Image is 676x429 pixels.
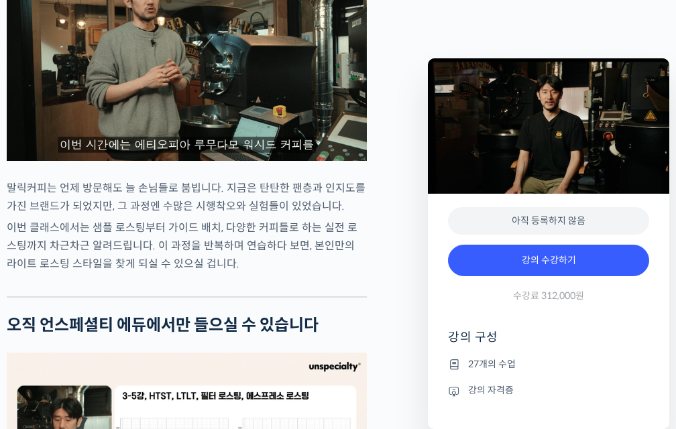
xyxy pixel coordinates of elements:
a: 설정 [173,318,258,351]
div: 아직 등록하지 않음 [448,207,649,235]
a: 대화 [89,318,173,351]
p: 말릭커피는 언제 방문해도 늘 손님들로 붐빕니다. 지금은 탄탄한 팬층과 인지도를 가진 브랜드가 되었지만, 그 과정엔 수많은 시행착오와 실험들이 있었습니다. [7,179,367,215]
span: 대화 [123,339,139,349]
h4: 강의 구성 [448,329,649,356]
a: 홈 [4,318,89,351]
span: 설정 [207,338,223,349]
li: 강의 자격증 [448,383,649,399]
strong: 오직 언스페셜티 에듀에서만 들으실 수 있습니다 [7,315,319,335]
li: 27개의 수업 [448,356,649,372]
a: 강의 수강하기 [448,245,649,277]
span: 수강료 312,000원 [513,290,584,302]
span: 홈 [42,338,50,349]
p: 이번 클래스에서는 샘플 로스팅부터 가이드 배치, 다양한 커피들로 하는 실전 로스팅까지 차근차근 알려드립니다. 이 과정을 반복하며 연습하다 보면, 본인만의 라이트 로스팅 스타일... [7,219,367,273]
